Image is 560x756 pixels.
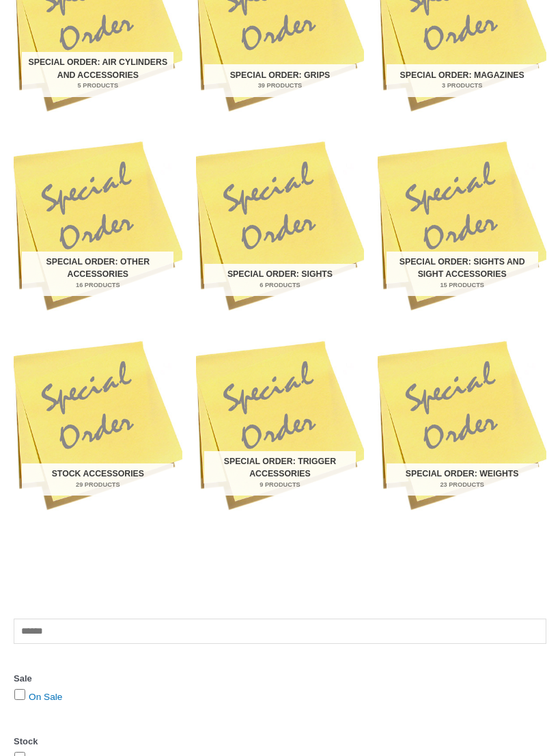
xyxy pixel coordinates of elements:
mark: 29 Products [22,481,173,490]
h2: Stock Accessories [22,463,173,496]
h2: Special Order: Air Cylinders and Accessories [22,52,173,97]
img: Special Order: Sights and Sight Accessories [378,135,546,312]
a: Visit product category Special Order: Trigger Accessories [196,335,365,511]
img: Stock Accessories [14,335,182,511]
div: Sale [14,670,546,688]
mark: 6 Products [204,281,356,291]
img: Special Order: Other Accessories [14,135,182,312]
mark: 3 Products [387,81,538,91]
a: Visit product category Special Order: Other Accessories [14,135,182,312]
input: On Sale [14,689,25,700]
img: Special Order: Trigger Accessories [196,335,365,511]
a: On Sale [29,692,62,702]
mark: 39 Products [204,81,356,91]
img: Special Order: Weights [378,335,546,511]
h2: Special Order: Sights [204,264,356,296]
mark: 9 Products [204,481,356,490]
mark: 16 Products [22,281,173,291]
mark: 5 Products [22,81,173,91]
h2: Special Order: Magazines [387,64,538,96]
img: Special Order: Sights [196,135,365,312]
h2: Special Order: Weights [387,463,538,496]
mark: 15 Products [387,281,538,291]
div: Stock [14,733,546,751]
mark: 23 Products [387,481,538,490]
a: Visit product category Stock Accessories [14,335,182,511]
a: Visit product category Special Order: Sights [196,135,365,312]
h2: Special Order: Sights and Sight Accessories [387,252,538,297]
a: Visit product category Special Order: Sights and Sight Accessories [378,135,546,312]
h2: Special Order: Other Accessories [22,252,173,297]
h2: Special Order: Trigger Accessories [204,451,356,496]
a: Visit product category Special Order: Weights [378,335,546,511]
h2: Special Order: Grips [204,64,356,96]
